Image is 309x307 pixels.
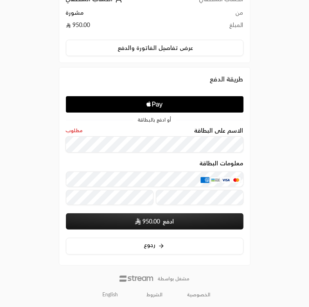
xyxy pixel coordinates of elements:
[232,177,241,183] img: MasterCard
[167,9,244,21] td: من
[167,21,244,33] td: المبلغ
[66,190,153,205] input: تاريخ الانتهاء
[200,160,244,167] legend: معلومات البطاقة
[66,21,167,33] td: 950.00
[187,291,211,298] a: الخصوصية
[158,275,190,282] p: مشغل بواسطة
[211,177,220,183] img: MADA
[66,40,244,56] button: عرض تفاصيل الفاتورة والدفع
[66,238,244,255] button: رجوع
[156,190,244,205] input: رمز التحقق CVC
[66,213,244,230] button: ادفع SAR950.00
[221,177,231,183] img: Visa
[201,177,210,183] img: AMEX
[66,172,244,187] input: بطاقة ائتمانية
[66,127,244,153] div: الاسم على البطاقة
[147,291,163,298] a: الشروط
[66,9,167,21] td: مشورة
[142,217,160,226] span: 950.00
[194,127,244,134] label: الاسم على البطاقة
[66,127,83,134] span: مطلوب
[138,117,171,122] span: أو ادفع بالبطاقة
[66,160,244,208] div: معلومات البطاقة
[99,288,122,301] a: English
[66,74,244,84] div: طريقة الدفع
[135,218,141,225] img: SAR
[144,241,156,248] span: رجوع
